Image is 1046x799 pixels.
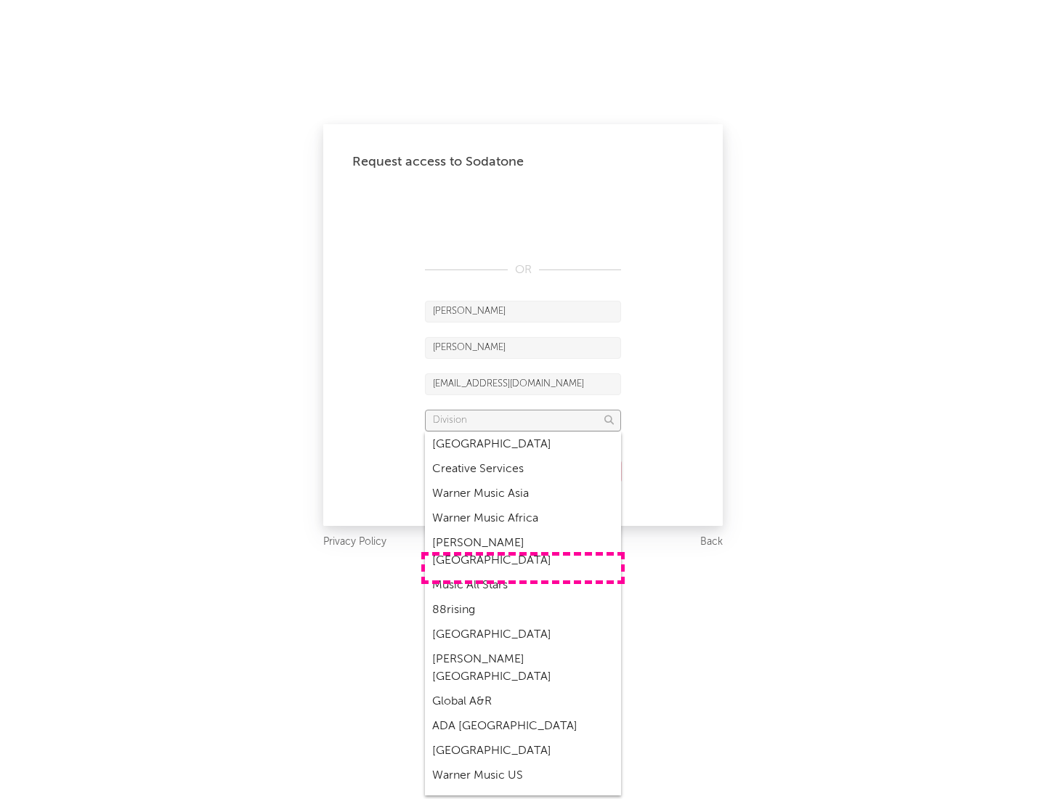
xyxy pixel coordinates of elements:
[425,714,621,739] div: ADA [GEOGRAPHIC_DATA]
[425,410,621,431] input: Division
[425,301,621,323] input: First Name
[425,261,621,279] div: OR
[425,482,621,506] div: Warner Music Asia
[425,622,621,647] div: [GEOGRAPHIC_DATA]
[425,531,621,573] div: [PERSON_NAME] [GEOGRAPHIC_DATA]
[425,337,621,359] input: Last Name
[425,763,621,788] div: Warner Music US
[425,598,621,622] div: 88rising
[323,533,386,551] a: Privacy Policy
[425,506,621,531] div: Warner Music Africa
[425,432,621,457] div: [GEOGRAPHIC_DATA]
[425,647,621,689] div: [PERSON_NAME] [GEOGRAPHIC_DATA]
[425,573,621,598] div: Music All Stars
[425,373,621,395] input: Email
[425,689,621,714] div: Global A&R
[700,533,723,551] a: Back
[425,739,621,763] div: [GEOGRAPHIC_DATA]
[352,153,694,171] div: Request access to Sodatone
[425,457,621,482] div: Creative Services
